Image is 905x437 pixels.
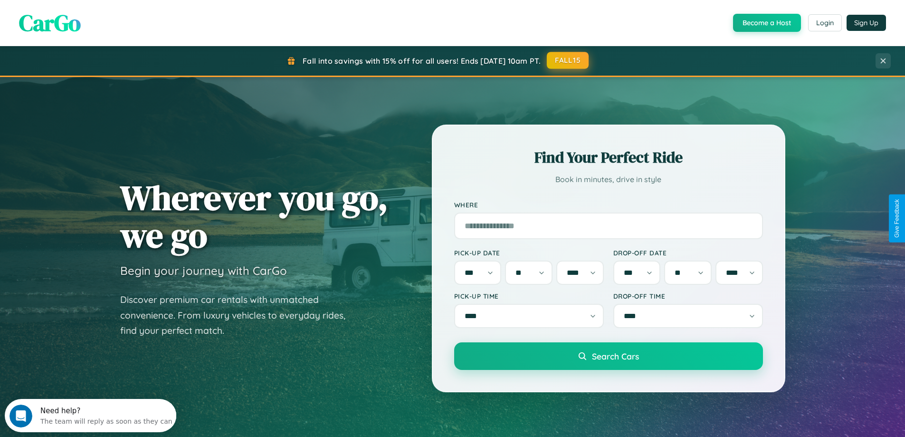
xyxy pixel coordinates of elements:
[613,249,763,257] label: Drop-off Date
[733,14,801,32] button: Become a Host
[454,201,763,209] label: Where
[454,292,604,300] label: Pick-up Time
[303,56,541,66] span: Fall into savings with 15% off for all users! Ends [DATE] 10am PT.
[454,249,604,257] label: Pick-up Date
[454,173,763,186] p: Book in minutes, drive in style
[847,15,886,31] button: Sign Up
[592,351,639,361] span: Search Cars
[808,14,842,31] button: Login
[120,263,287,278] h3: Begin your journey with CarGo
[5,399,176,432] iframe: Intercom live chat discovery launcher
[120,179,388,254] h1: Wherever you go, we go
[19,7,81,39] span: CarGo
[36,8,168,16] div: Need help?
[454,147,763,168] h2: Find Your Perfect Ride
[454,342,763,370] button: Search Cars
[120,292,358,339] p: Discover premium car rentals with unmatched convenience. From luxury vehicles to everyday rides, ...
[36,16,168,26] div: The team will reply as soon as they can
[10,405,32,427] iframe: Intercom live chat
[894,199,900,238] div: Give Feedback
[4,4,177,30] div: Open Intercom Messenger
[613,292,763,300] label: Drop-off Time
[547,52,589,69] button: FALL15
